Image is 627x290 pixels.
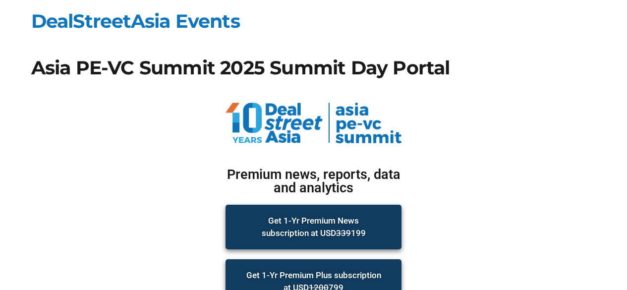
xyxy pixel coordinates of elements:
h1: Asia PE-VC Summit 2025 Summit Day Portal [31,58,596,77]
a: DealStreetAsia Events [31,9,240,33]
h2: Premium news, reports, data and analytics [226,168,401,195]
a: Get 1-Yr Premium News subscription at USD339199 [226,205,401,249]
span: Get 1-Yr Premium News subscription at USD 199 [245,215,382,239]
s: 339 [336,228,351,238]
